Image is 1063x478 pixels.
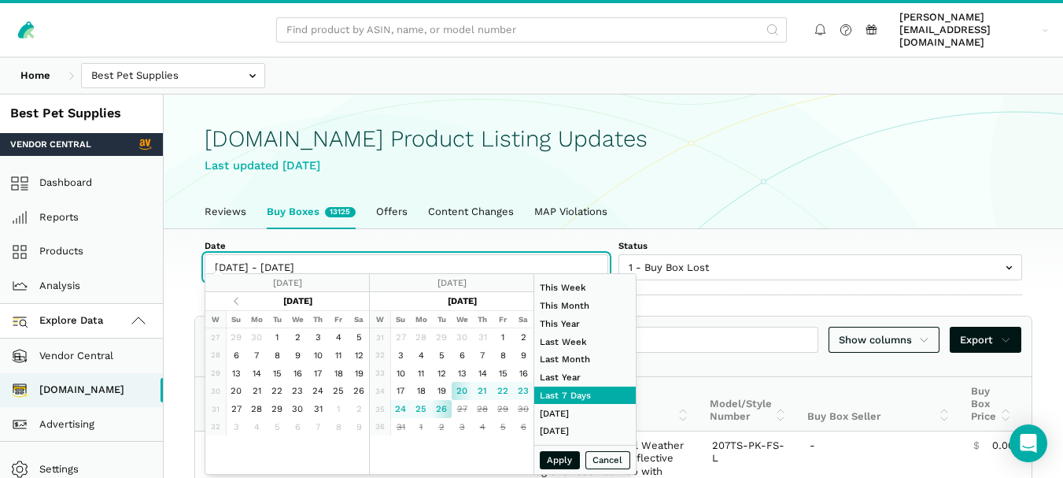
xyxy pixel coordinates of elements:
td: 17 [308,364,328,382]
td: 32 [370,346,390,365]
td: 5 [349,328,369,346]
td: 29 [493,400,513,418]
button: Cancel [585,451,631,469]
th: Th [472,310,493,328]
h1: [DOMAIN_NAME] Product Listing Updates [205,126,1022,152]
th: Fr [493,310,513,328]
div: Showing 1 to 10 of 3,524 buy boxes (filtered from 13,125 total buy boxes) [195,356,1032,376]
td: 31 [370,328,390,346]
td: 16 [513,364,533,382]
th: Model/Style Number: activate to sort column ascending [699,377,798,432]
td: 22 [493,382,513,400]
div: Open Intercom Messenger [1009,424,1047,462]
a: Home [10,63,61,89]
td: 31 [205,400,226,418]
td: 5 [267,418,287,436]
td: 7 [472,346,493,365]
td: 9 [349,418,369,436]
td: 13 [452,364,472,382]
td: 13 [226,364,246,382]
td: 21 [246,382,267,400]
td: 31 [390,418,411,436]
td: 6 [452,346,472,365]
td: 22 [267,382,287,400]
th: Th [308,310,328,328]
a: Offers [366,195,418,228]
th: We [452,310,472,328]
td: 9 [513,346,533,365]
td: 3 [390,346,411,365]
th: Buy Box Price: activate to sort column ascending [961,377,1022,432]
span: Vendor Central [10,138,91,150]
td: 23 [287,382,308,400]
td: 29 [431,328,452,346]
a: Buy Boxes13125 [257,195,366,228]
a: Reviews [194,195,257,228]
li: Last Week [534,332,636,350]
span: Explore Data [16,312,104,331]
span: $ [973,439,980,452]
th: Su [390,310,411,328]
td: 30 [246,328,267,346]
td: 7 [308,418,328,436]
td: 32 [205,418,226,436]
td: 3 [226,418,246,436]
td: 27 [452,400,472,418]
td: 19 [431,382,452,400]
td: 25 [328,382,349,400]
span: [PERSON_NAME][EMAIL_ADDRESS][DOMAIN_NAME] [899,11,1037,50]
td: 16 [287,364,308,382]
td: 2 [513,328,533,346]
td: 18 [328,364,349,382]
td: 4 [472,418,493,436]
td: 18 [411,382,431,400]
a: Content Changes [418,195,524,228]
td: 1 [328,400,349,418]
td: 35 [370,400,390,418]
td: 3 [452,418,472,436]
td: 2 [349,400,369,418]
td: 30 [513,400,533,418]
td: 1 [493,328,513,346]
input: Best Pet Supplies [81,63,265,89]
td: 9 [287,346,308,365]
td: 30 [205,382,226,400]
li: Last 7 Days [534,387,636,405]
th: Tu [431,310,452,328]
td: 30 [452,328,472,346]
a: MAP Violations [524,195,618,228]
div: Best Pet Supplies [10,105,153,123]
th: Su [226,310,246,328]
a: [PERSON_NAME][EMAIL_ADDRESS][DOMAIN_NAME] [895,9,1054,52]
label: Date [205,239,608,252]
td: 31 [308,400,328,418]
td: 28 [246,400,267,418]
span: Export [960,332,1011,348]
td: 28 [411,328,431,346]
li: Last Year [534,369,636,387]
td: 31 [472,328,493,346]
input: 1 - Buy Box Lost [618,254,1022,280]
td: 34 [370,382,390,400]
th: Fr [328,310,349,328]
td: 11 [411,364,431,382]
td: 17 [390,382,411,400]
td: 10 [390,364,411,382]
td: 12 [349,346,369,365]
th: W [205,310,226,328]
td: 11 [328,346,349,365]
td: 4 [246,418,267,436]
td: 24 [308,382,328,400]
th: Mo [246,310,267,328]
th: We [287,310,308,328]
td: 27 [205,328,226,346]
td: 28 [472,400,493,418]
li: This Year [534,315,636,333]
th: Tu [267,310,287,328]
td: 4 [328,328,349,346]
th: [DATE] [411,292,513,310]
td: 29 [267,400,287,418]
td: 26 [431,400,452,418]
td: 36 [370,418,390,436]
td: 8 [328,418,349,436]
